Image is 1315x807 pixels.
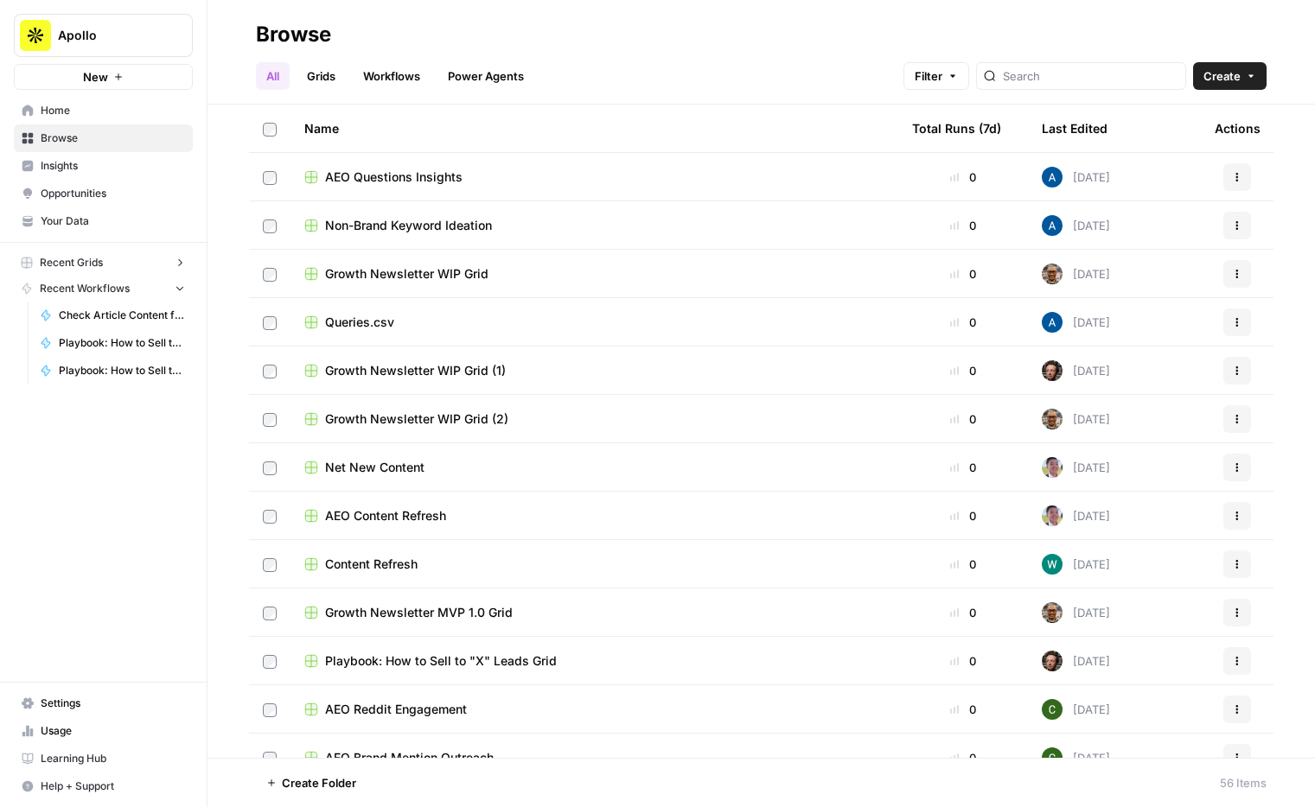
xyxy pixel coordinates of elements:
[1042,167,1063,187] img: he81ibor8lsei4p3qvg4ugbvimgp
[1042,699,1063,720] img: 14qrvic887bnlg6dzgoj39zarp80
[41,696,185,711] span: Settings
[14,250,193,276] button: Recent Grids
[1042,554,1110,575] div: [DATE]
[1220,774,1267,791] div: 56 Items
[912,604,1014,621] div: 0
[256,769,367,797] button: Create Folder
[304,701,884,718] a: AEO Reddit Engagement
[912,362,1014,379] div: 0
[304,168,884,186] a: AEO Questions Insights
[14,276,193,302] button: Recent Workflows
[14,745,193,772] a: Learning Hub
[1042,264,1063,284] img: 8ivot7l2pq4l44h1ec6c3jfbmivc
[1042,602,1063,623] img: 8ivot7l2pq4l44h1ec6c3jfbmivc
[40,281,130,296] span: Recent Workflows
[41,751,185,766] span: Learning Hub
[256,62,290,90] a: All
[1042,167,1110,187] div: [DATE]
[41,778,185,794] span: Help + Support
[1042,554,1063,575] img: vaiar9hhcrg879pubqop5lsxqhgw
[1042,409,1063,429] img: 8ivot7l2pq4l44h1ec6c3jfbmivc
[912,507,1014,524] div: 0
[1042,409,1110,429] div: [DATE]
[304,105,884,152] div: Name
[1042,457,1110,478] div: [DATE]
[353,62,431,90] a: Workflows
[304,652,884,670] a: Playbook: How to Sell to "X" Leads Grid
[304,362,884,379] a: Growth Newsletter WIP Grid (1)
[1042,602,1110,623] div: [DATE]
[325,652,557,670] span: Playbook: How to Sell to "X" Leads Grid
[912,652,1014,670] div: 0
[304,749,884,766] a: AEO Brand Mention Outreach
[912,701,1014,718] div: 0
[83,68,108,86] span: New
[304,265,884,283] a: Growth Newsletter WIP Grid
[32,302,193,329] a: Check Article Content for Refresh
[437,62,534,90] a: Power Agents
[1042,312,1110,333] div: [DATE]
[304,217,884,234] a: Non-Brand Keyword Ideation
[59,308,185,323] span: Check Article Content for Refresh
[41,158,185,174] span: Insights
[41,103,185,118] span: Home
[1042,457,1063,478] img: 99f2gcj60tl1tjps57nny4cf0tt1
[912,410,1014,428] div: 0
[912,556,1014,573] div: 0
[1215,105,1261,152] div: Actions
[41,213,185,229] span: Your Data
[912,265,1014,283] div: 0
[14,124,193,152] a: Browse
[14,14,193,57] button: Workspace: Apollo
[325,701,467,718] span: AEO Reddit Engagement
[14,717,193,745] a: Usage
[1042,505,1110,526] div: [DATE]
[14,689,193,717] a: Settings
[325,556,418,573] span: Content Refresh
[912,459,1014,476] div: 0
[282,774,356,791] span: Create Folder
[915,67,942,85] span: Filter
[304,314,884,331] a: Queries.csv
[32,329,193,357] a: Playbook: How to Sell to "X" Roles
[41,186,185,201] span: Opportunities
[256,21,331,48] div: Browse
[325,265,488,283] span: Growth Newsletter WIP Grid
[1042,360,1063,381] img: xqyknumvwcwzrq9hj7fdf50g4vmx
[304,410,884,428] a: Growth Newsletter WIP Grid (2)
[912,168,1014,186] div: 0
[297,62,346,90] a: Grids
[59,363,185,378] span: Playbook: How to Sell to "X" Leads
[325,749,494,766] span: AEO Brand Mention Outreach
[325,168,463,186] span: AEO Questions Insights
[14,64,193,90] button: New
[40,255,103,270] span: Recent Grids
[1193,62,1267,90] button: Create
[1203,67,1241,85] span: Create
[1003,67,1178,85] input: Search
[14,207,193,235] a: Your Data
[1042,105,1108,152] div: Last Edited
[912,217,1014,234] div: 0
[325,410,508,428] span: Growth Newsletter WIP Grid (2)
[1042,747,1063,768] img: 14qrvic887bnlg6dzgoj39zarp80
[325,604,513,621] span: Growth Newsletter MVP 1.0 Grid
[1042,360,1110,381] div: [DATE]
[912,105,1001,152] div: Total Runs (7d)
[1042,505,1063,526] img: 99f2gcj60tl1tjps57nny4cf0tt1
[1042,747,1110,768] div: [DATE]
[20,20,51,51] img: Apollo Logo
[304,604,884,621] a: Growth Newsletter MVP 1.0 Grid
[41,130,185,146] span: Browse
[304,459,884,476] a: Net New Content
[903,62,969,90] button: Filter
[304,507,884,524] a: AEO Content Refresh
[1042,651,1063,671] img: xqyknumvwcwzrq9hj7fdf50g4vmx
[325,217,492,234] span: Non-Brand Keyword Ideation
[14,97,193,124] a: Home
[14,152,193,180] a: Insights
[1042,264,1110,284] div: [DATE]
[41,723,185,739] span: Usage
[14,772,193,800] button: Help + Support
[1042,312,1063,333] img: he81ibor8lsei4p3qvg4ugbvimgp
